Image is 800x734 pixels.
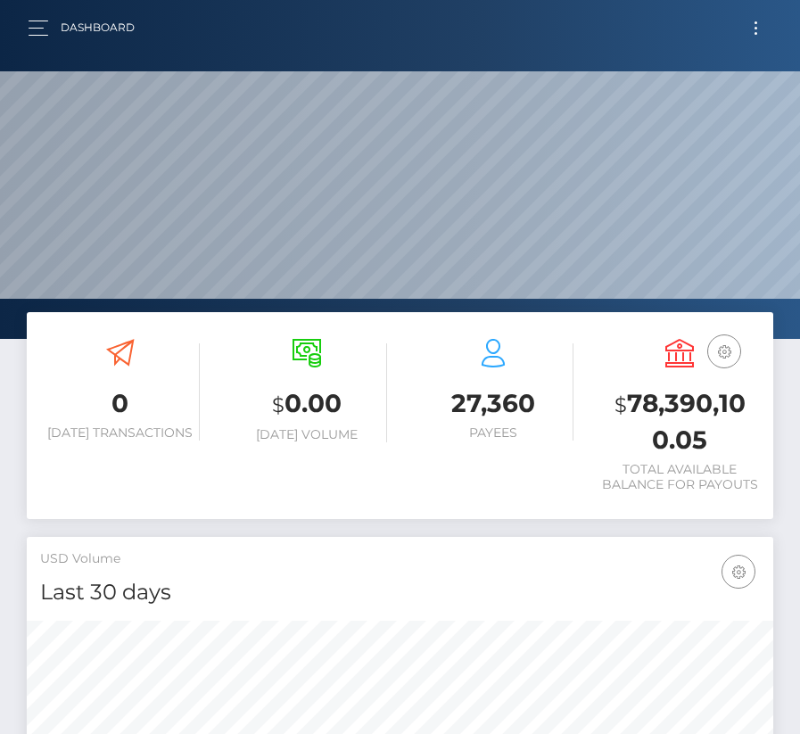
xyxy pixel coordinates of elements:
[40,386,200,421] h3: 0
[40,425,200,441] h6: [DATE] Transactions
[600,386,760,458] h3: 78,390,100.05
[739,16,772,40] button: Toggle navigation
[272,392,285,417] small: $
[600,462,760,492] h6: Total Available Balance for Payouts
[227,386,386,423] h3: 0.00
[227,427,386,442] h6: [DATE] Volume
[414,425,573,441] h6: Payees
[614,392,627,417] small: $
[40,577,760,608] h4: Last 30 days
[61,9,135,46] a: Dashboard
[414,386,573,421] h3: 27,360
[40,550,760,568] h5: USD Volume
